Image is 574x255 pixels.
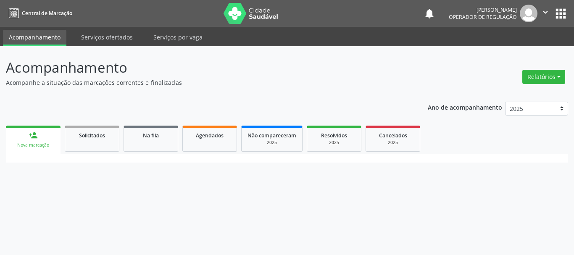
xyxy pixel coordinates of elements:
[520,5,537,22] img: img
[3,30,66,46] a: Acompanhamento
[12,142,55,148] div: Nova marcação
[321,132,347,139] span: Resolvidos
[449,6,517,13] div: [PERSON_NAME]
[6,6,72,20] a: Central de Marcação
[428,102,502,112] p: Ano de acompanhamento
[372,139,414,146] div: 2025
[424,8,435,19] button: notifications
[79,132,105,139] span: Solicitados
[537,5,553,22] button: 
[522,70,565,84] button: Relatórios
[147,30,208,45] a: Serviços por vaga
[6,78,400,87] p: Acompanhe a situação das marcações correntes e finalizadas
[29,131,38,140] div: person_add
[6,57,400,78] p: Acompanhamento
[75,30,139,45] a: Serviços ofertados
[541,8,550,17] i: 
[22,10,72,17] span: Central de Marcação
[313,139,355,146] div: 2025
[379,132,407,139] span: Cancelados
[248,139,296,146] div: 2025
[196,132,224,139] span: Agendados
[449,13,517,21] span: Operador de regulação
[553,6,568,21] button: apps
[248,132,296,139] span: Não compareceram
[143,132,159,139] span: Na fila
